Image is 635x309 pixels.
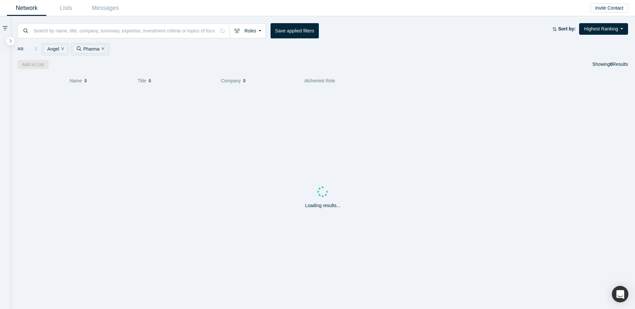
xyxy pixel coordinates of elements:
[138,74,214,88] button: Title
[304,78,335,83] span: Alchemist Role
[221,74,241,88] span: Company
[69,74,131,88] button: Name
[558,26,576,31] strong: Sort by:
[59,45,64,53] button: Remove Filter
[230,23,266,38] button: Roles
[590,3,628,13] button: Invite Contact
[271,23,319,38] button: Save applied filters
[18,46,24,52] span: All:
[138,74,146,88] span: Title
[221,74,297,88] button: Company
[43,45,67,54] div: Angel
[18,60,49,69] button: Add to List
[305,202,340,209] p: Loading results...
[33,23,216,38] input: Search by name, title, company, summary, expertise, investment criteria or topics of focus
[69,74,82,88] span: Name
[610,62,613,67] strong: 0
[610,62,628,67] span: Results
[592,60,628,69] div: Showing
[73,45,107,54] div: Pharma
[7,0,46,16] a: Network
[100,45,105,53] button: Remove Filter
[46,0,86,16] a: Lists
[579,23,628,35] button: Highest Ranking
[86,0,125,16] a: Messages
